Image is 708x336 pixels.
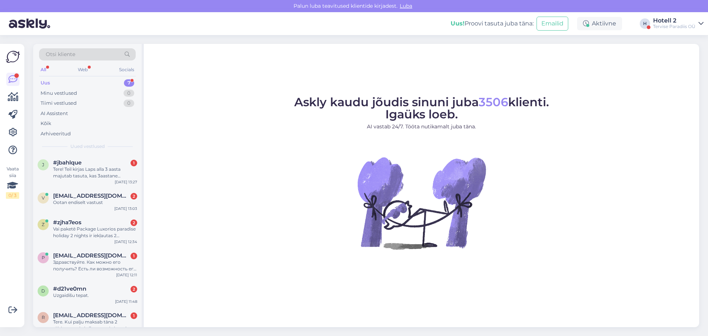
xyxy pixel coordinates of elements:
[53,259,137,272] div: Здравствуйте. Как можно его получить? Есть ли возможность его переслать в [GEOGRAPHIC_DATA]? Расх...
[124,100,134,107] div: 0
[39,65,48,75] div: All
[53,199,137,206] div: Ootan endiselt vastust
[53,159,81,166] span: #jbahlque
[53,285,86,292] span: #d21ve0mn
[70,143,105,150] span: Uued vestlused
[114,239,137,245] div: [DATE] 12:34
[46,51,75,58] span: Otsi kliente
[537,17,568,31] button: Emailid
[653,18,695,24] div: Hotell 2
[640,18,650,29] div: H
[41,100,77,107] div: Tiimi vestlused
[41,130,71,138] div: Arhiveeritud
[42,255,45,260] span: p
[479,95,508,109] span: 3506
[6,50,20,64] img: Askly Logo
[42,195,45,201] span: v
[53,292,137,299] div: Uzgaidīšu tepat.
[42,222,45,227] span: z
[41,110,68,117] div: AI Assistent
[53,166,137,179] div: Tere! Teil kirjas Laps alla 3 aasta majutab tasuta, kas 3aastane kaasaarvatud?
[131,219,137,226] div: 2
[294,123,549,131] p: AI vastab 24/7. Tööta nutikamalt juba täna.
[115,179,137,185] div: [DATE] 13:27
[451,19,534,28] div: Proovi tasuta juba täna:
[6,166,19,199] div: Vaata siia
[41,288,45,294] span: d
[42,162,44,167] span: j
[41,120,51,127] div: Kõik
[6,192,19,199] div: 0 / 3
[131,253,137,259] div: 1
[451,20,465,27] b: Uus!
[115,299,137,304] div: [DATE] 11:48
[131,193,137,200] div: 2
[53,319,137,332] div: Tere. Kui palju maksab täna 2 täiskasvanule ja 3 aastasele lapsele vee ja saunakeskus ?
[114,206,137,211] div: [DATE] 13:03
[76,65,89,75] div: Web
[53,193,130,199] span: veronika1231@hotmail.com
[124,90,134,97] div: 0
[131,286,137,292] div: 2
[116,272,137,278] div: [DATE] 12:11
[53,226,137,239] div: Vai paketē Package Luxorios paradise holiday 2 nights ir iekļautas 2 procedūras katram cilvēkam? ...
[41,79,50,87] div: Uus
[294,95,549,121] span: Askly kaudu jõudis sinuni juba klienti. Igaüks loeb.
[124,79,134,87] div: 7
[398,3,414,9] span: Luba
[53,252,130,259] span: plejada@list.ru
[653,24,695,30] div: Tervise Paradiis OÜ
[355,136,488,269] img: No Chat active
[118,65,136,75] div: Socials
[42,315,45,320] span: r
[131,312,137,319] div: 1
[41,90,77,97] div: Minu vestlused
[53,219,81,226] span: #zjha7eos
[131,160,137,166] div: 1
[653,18,704,30] a: Hotell 2Tervise Paradiis OÜ
[577,17,622,30] div: Aktiivne
[53,312,130,319] span: reginavaikla43@gmail.com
